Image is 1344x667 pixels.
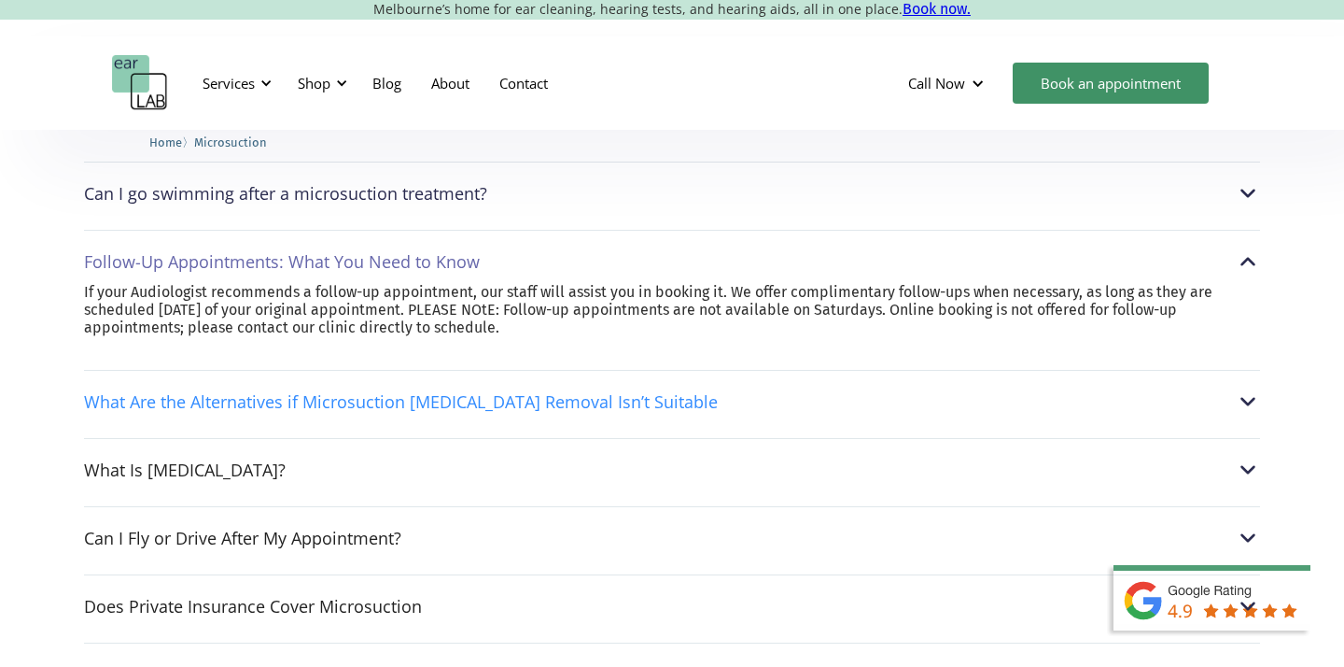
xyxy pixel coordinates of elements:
nav: Follow-Up Appointments: What You Need to KnowFollow-Up Appointments: What You Need to Know [84,283,1260,356]
span: Microsuction [194,135,267,149]
img: Can I go swimming after a microsuction treatment? [1236,181,1260,206]
p: If your Audiologist recommends a follow-up appointment, our staff will assist you in booking it. ... [84,283,1260,337]
div: Does Private Insurance Cover MicrosuctionDoes Private Insurance Cover Microsuction [84,594,1260,618]
div: Services [191,55,277,111]
div: Call Now [908,74,965,92]
a: Home [149,133,182,150]
div: What Are the Alternatives if Microsuction [MEDICAL_DATA] Removal Isn’t SuitableWhat Are the Alter... [84,390,1260,414]
div: Follow-Up Appointments: What You Need to KnowFollow-Up Appointments: What You Need to Know [84,249,1260,274]
img: Follow-Up Appointments: What You Need to Know [1236,249,1260,274]
div: What Is [MEDICAL_DATA]?What Is Earwax? [84,458,1260,482]
a: home [112,55,168,111]
span: Home [149,135,182,149]
a: Microsuction [194,133,267,150]
div: Can I Fly or Drive After My Appointment?Can I Fly or Drive After My Appointment? [84,526,1260,550]
img: What Are the Alternatives if Microsuction Earwax Removal Isn’t Suitable [1236,390,1260,414]
img: Can I Fly or Drive After My Appointment? [1236,526,1260,550]
a: About [416,56,484,110]
div: Does Private Insurance Cover Microsuction [84,597,422,616]
div: What Is [MEDICAL_DATA]? [84,461,286,479]
div: Services [203,74,255,92]
img: Does Private Insurance Cover Microsuction [1236,594,1260,618]
img: What Is Earwax? [1236,458,1260,482]
a: Contact [484,56,563,110]
div: Can I Fly or Drive After My Appointment? [84,529,401,547]
a: Book an appointment [1013,63,1209,104]
div: Can I go swimming after a microsuction treatment?Can I go swimming after a microsuction treatment? [84,181,1260,206]
div: Follow-Up Appointments: What You Need to Know [84,252,480,271]
div: Can I go swimming after a microsuction treatment? [84,184,487,203]
div: Shop [298,74,330,92]
div: Shop [287,55,353,111]
li: 〉 [149,133,194,152]
a: Blog [357,56,416,110]
div: What Are the Alternatives if Microsuction [MEDICAL_DATA] Removal Isn’t Suitable [84,392,718,411]
div: Call Now [893,55,1003,111]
